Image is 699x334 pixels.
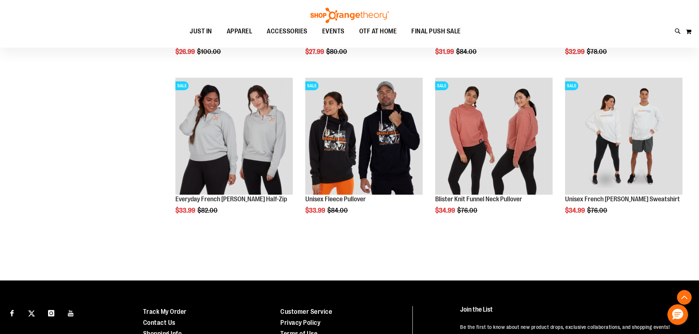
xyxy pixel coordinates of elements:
span: SALE [175,81,189,90]
h4: Join the List [460,306,682,320]
a: Unisex French Terry Crewneck Sweatshirt primary imageSALE [565,78,682,196]
img: Product image for Blister Knit Funnelneck Pullover [435,78,553,195]
span: $78.00 [587,48,608,55]
p: Be the first to know about new product drops, exclusive collaborations, and shopping events! [460,323,682,331]
span: OTF AT HOME [359,23,397,40]
span: APPAREL [227,23,252,40]
span: $80.00 [326,48,348,55]
span: $27.99 [305,48,325,55]
a: ACCESSORIES [259,23,315,40]
img: Shop Orangetheory [309,8,390,23]
a: Customer Service [280,308,332,315]
span: $76.00 [457,207,478,214]
a: Blister Knit Funnel Neck Pullover [435,195,522,203]
span: SALE [305,81,318,90]
span: SALE [435,81,448,90]
a: Contact Us [143,319,175,326]
img: Product image for Everyday French Terry 1/2 Zip [175,78,293,195]
span: $33.99 [305,207,326,214]
a: EVENTS [315,23,352,40]
span: SALE [565,81,578,90]
span: $33.99 [175,207,196,214]
div: product [432,74,556,233]
img: Unisex French Terry Crewneck Sweatshirt primary image [565,78,682,195]
span: $84.00 [456,48,478,55]
div: product [561,74,686,233]
span: $34.99 [435,207,456,214]
a: Unisex Fleece Pullover [305,195,366,203]
img: Product image for Unisex Fleece Pullover [305,78,423,195]
span: JUST IN [190,23,212,40]
span: $32.99 [565,48,586,55]
div: product [302,74,426,233]
span: $84.00 [327,207,349,214]
a: Product image for Unisex Fleece PulloverSALE [305,78,423,196]
span: $31.99 [435,48,455,55]
a: Privacy Policy [280,319,320,326]
span: ACCESSORIES [267,23,307,40]
a: Visit our Youtube page [65,306,77,319]
a: Product image for Blister Knit Funnelneck PulloverSALE [435,78,553,196]
a: Visit our Instagram page [45,306,58,319]
button: Back To Top [677,290,692,305]
span: EVENTS [322,23,345,40]
a: Product image for Everyday French Terry 1/2 ZipSALE [175,78,293,196]
span: $82.00 [197,207,219,214]
a: Unisex French [PERSON_NAME] Sweatshirt [565,195,680,203]
a: APPAREL [219,23,260,40]
a: Visit our X page [25,306,38,319]
a: JUST IN [182,23,219,40]
span: $100.00 [197,48,222,55]
a: OTF AT HOME [352,23,404,40]
a: FINAL PUSH SALE [404,23,468,40]
span: $26.99 [175,48,196,55]
a: Visit our Facebook page [6,306,18,319]
img: Twitter [28,310,35,317]
span: $76.00 [587,207,608,214]
span: $34.99 [565,207,586,214]
div: product [172,74,296,233]
button: Hello, have a question? Let’s chat. [667,304,688,325]
a: Track My Order [143,308,187,315]
span: FINAL PUSH SALE [411,23,461,40]
a: Everyday French [PERSON_NAME] Half-Zip [175,195,287,203]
